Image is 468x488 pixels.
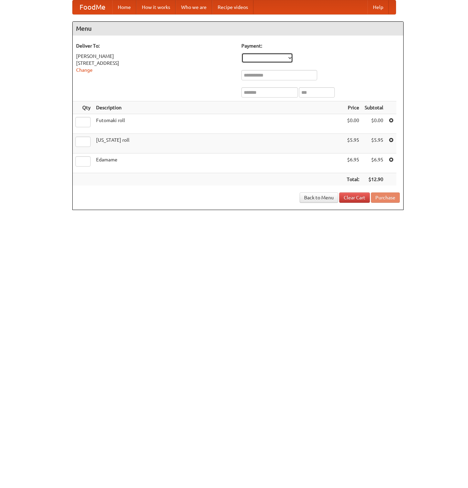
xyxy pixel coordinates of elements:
td: $5.95 [344,134,362,153]
th: Total: [344,173,362,186]
th: Qty [73,101,93,114]
td: $6.95 [362,153,386,173]
td: Edamame [93,153,344,173]
th: Price [344,101,362,114]
td: $0.00 [362,114,386,134]
th: Subtotal [362,101,386,114]
a: Clear Cart [339,192,370,203]
h5: Payment: [241,42,400,49]
td: $0.00 [344,114,362,134]
h5: Deliver To: [76,42,235,49]
a: Help [367,0,389,14]
a: Recipe videos [212,0,253,14]
div: [PERSON_NAME] [76,53,235,60]
button: Purchase [371,192,400,203]
a: Change [76,67,93,73]
td: Futomaki roll [93,114,344,134]
a: How it works [136,0,176,14]
td: $6.95 [344,153,362,173]
a: FoodMe [73,0,112,14]
a: Who we are [176,0,212,14]
a: Back to Menu [300,192,338,203]
div: [STREET_ADDRESS] [76,60,235,67]
th: Description [93,101,344,114]
td: $5.95 [362,134,386,153]
td: [US_STATE] roll [93,134,344,153]
th: $12.90 [362,173,386,186]
h4: Menu [73,22,403,36]
a: Home [112,0,136,14]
